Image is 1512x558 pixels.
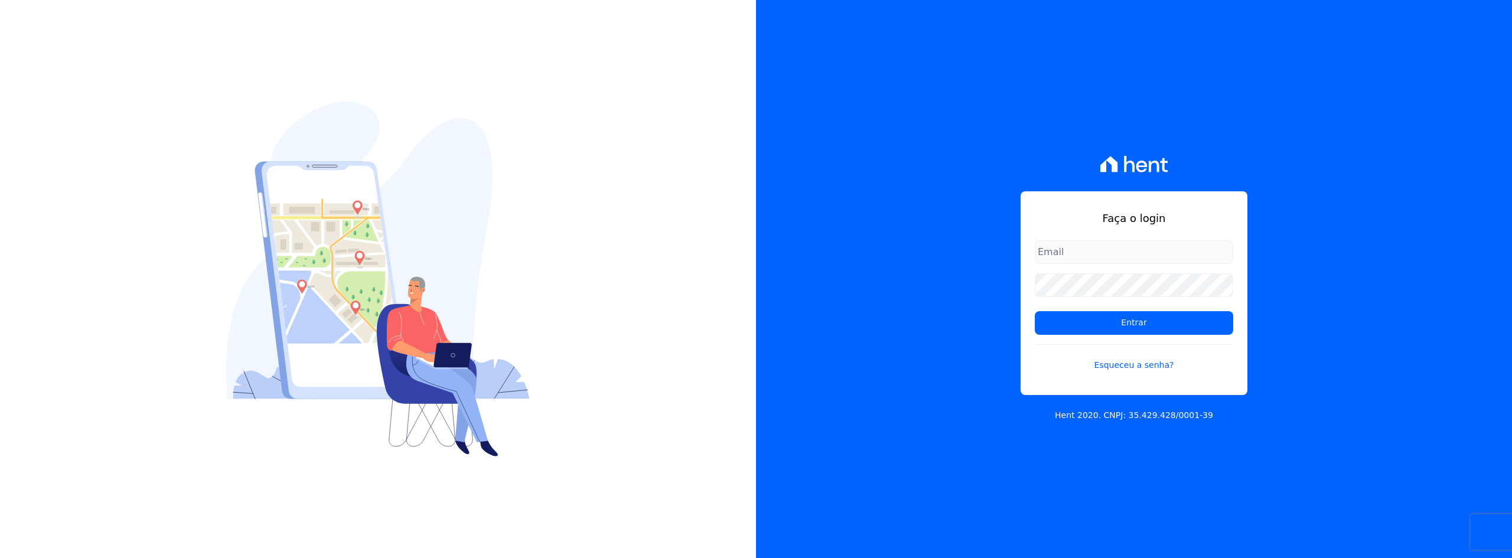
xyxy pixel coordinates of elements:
input: Entrar [1035,311,1233,335]
img: Login [226,102,530,456]
a: Esqueceu a senha? [1035,344,1233,371]
p: Hent 2020. CNPJ: 35.429.428/0001-39 [1055,409,1213,422]
h1: Faça o login [1035,210,1233,226]
input: Email [1035,240,1233,264]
